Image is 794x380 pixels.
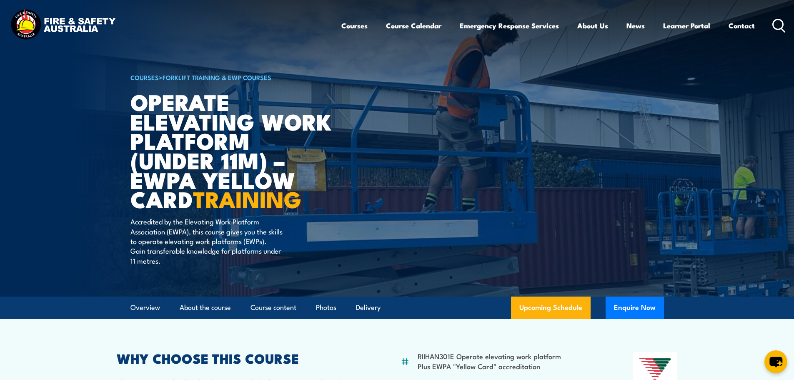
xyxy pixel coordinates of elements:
[418,351,561,361] li: RIIHAN301E Operate elevating work platform
[117,352,360,364] h2: WHY CHOOSE THIS COURSE
[130,72,336,82] h6: >
[511,297,591,319] a: Upcoming Schedule
[193,181,301,216] strong: TRAINING
[250,297,296,319] a: Course content
[577,15,608,37] a: About Us
[356,297,381,319] a: Delivery
[663,15,710,37] a: Learner Portal
[130,92,336,209] h1: Operate Elevating Work Platform (under 11m) – EWPA Yellow Card
[729,15,755,37] a: Contact
[130,216,283,265] p: Accredited by the Elevating Work Platform Association (EWPA), this course gives you the skills to...
[163,73,271,82] a: Forklift Training & EWP Courses
[316,297,336,319] a: Photos
[130,297,160,319] a: Overview
[180,297,231,319] a: About the course
[341,15,368,37] a: Courses
[130,73,159,82] a: COURSES
[764,350,787,373] button: chat-button
[606,297,664,319] button: Enquire Now
[626,15,645,37] a: News
[418,361,561,371] li: Plus EWPA "Yellow Card" accreditation
[386,15,441,37] a: Course Calendar
[460,15,559,37] a: Emergency Response Services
